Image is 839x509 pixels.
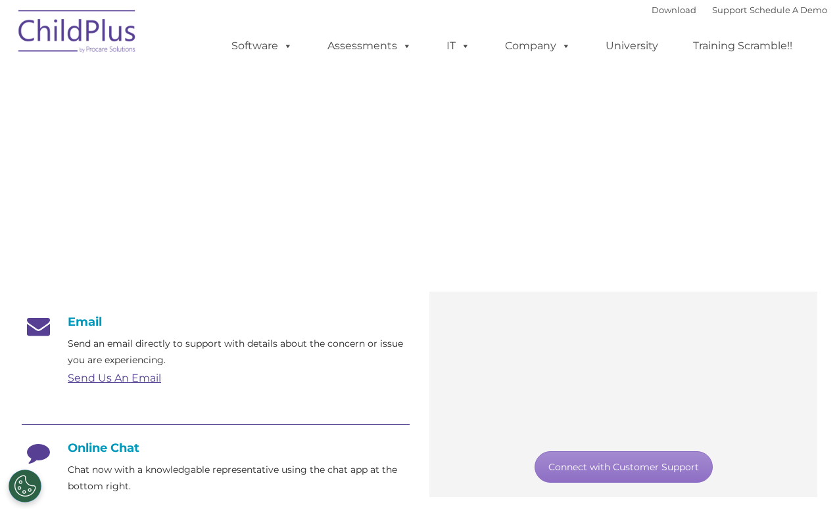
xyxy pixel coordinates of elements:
h4: Online Chat [22,441,410,455]
a: Training Scramble!! [680,33,805,59]
a: Assessments [314,33,425,59]
a: Software [218,33,306,59]
a: Schedule A Demo [750,5,827,15]
a: Connect with Customer Support [535,451,713,483]
a: Support [712,5,747,15]
p: Chat now with a knowledgable representative using the chat app at the bottom right. [68,462,410,495]
a: Download [652,5,696,15]
font: | [652,5,827,15]
a: IT [433,33,483,59]
p: Send an email directly to support with details about the concern or issue you are experiencing. [68,336,410,368]
a: Company [492,33,584,59]
a: University [592,33,671,59]
a: Send Us An Email [68,372,161,384]
img: ChildPlus by Procare Solutions [12,1,143,66]
button: Cookies Settings [9,470,41,502]
h4: Email [22,315,410,329]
